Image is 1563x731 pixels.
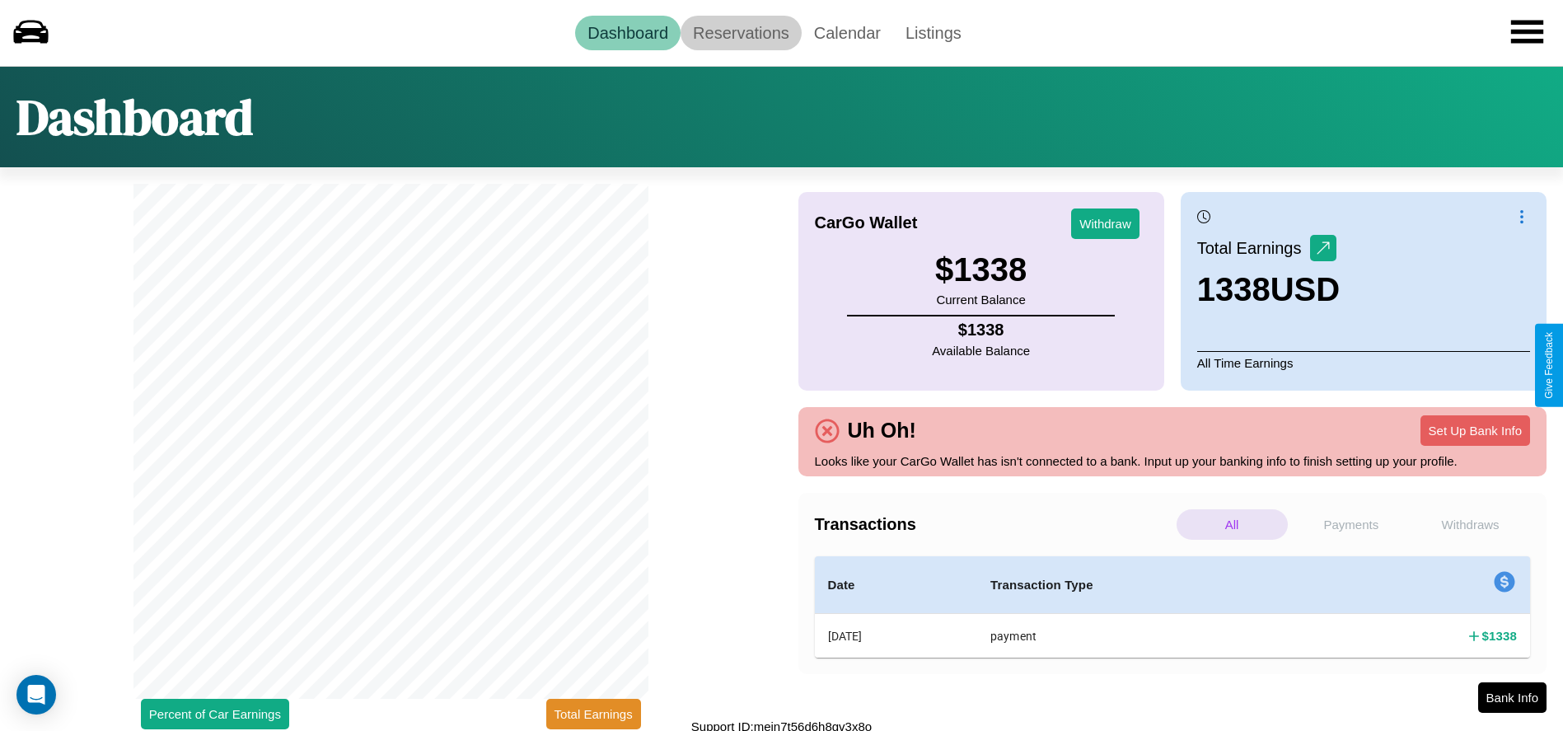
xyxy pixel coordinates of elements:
[1177,509,1288,540] p: All
[16,675,56,715] div: Open Intercom Messenger
[1420,415,1530,446] button: Set Up Bank Info
[935,288,1027,311] p: Current Balance
[1296,509,1407,540] p: Payments
[815,450,1531,472] p: Looks like your CarGo Wallet has isn't connected to a bank. Input up your banking info to finish ...
[840,419,924,443] h4: Uh Oh!
[681,16,802,50] a: Reservations
[977,614,1322,658] th: payment
[828,575,964,595] h4: Date
[16,83,253,151] h1: Dashboard
[141,699,289,729] button: Percent of Car Earnings
[1197,351,1530,374] p: All Time Earnings
[1415,509,1526,540] p: Withdraws
[815,556,1531,658] table: simple table
[1197,233,1310,263] p: Total Earnings
[815,213,918,232] h4: CarGo Wallet
[1071,209,1139,239] button: Withdraw
[815,515,1172,534] h4: Transactions
[1543,332,1555,399] div: Give Feedback
[990,575,1309,595] h4: Transaction Type
[932,340,1030,362] p: Available Balance
[802,16,893,50] a: Calendar
[1482,627,1517,644] h4: $ 1338
[1197,271,1340,308] h3: 1338 USD
[815,614,977,658] th: [DATE]
[1478,682,1547,713] button: Bank Info
[932,321,1030,340] h4: $ 1338
[575,16,681,50] a: Dashboard
[893,16,974,50] a: Listings
[546,699,641,729] button: Total Earnings
[935,251,1027,288] h3: $ 1338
